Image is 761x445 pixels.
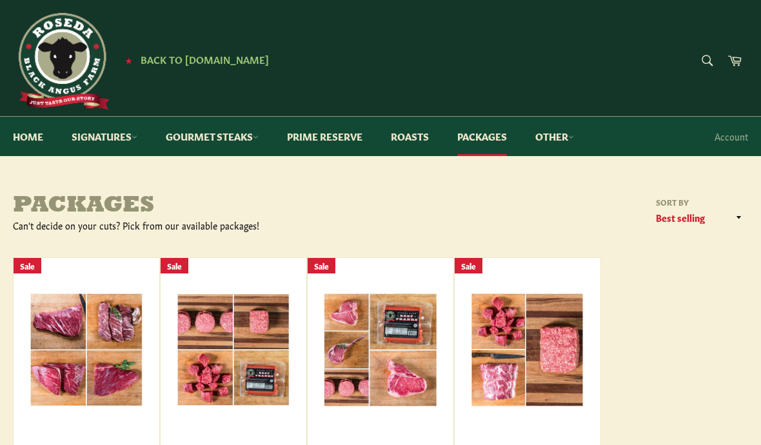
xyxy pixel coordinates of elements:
h1: Packages [13,193,380,219]
div: Sale [308,258,335,274]
img: Roseda Beef [13,13,110,110]
a: ★ Back to [DOMAIN_NAME] [119,55,269,65]
label: Sort by [651,197,748,208]
a: Prime Reserve [274,117,375,156]
img: Favorites Sampler [177,293,290,406]
a: Gourmet Steaks [153,117,272,156]
div: Can't decide on your cuts? Pick from our available packages! [13,219,380,232]
div: Sale [455,258,482,274]
img: Grill Master Pack [324,293,437,407]
a: Account [708,117,755,155]
img: Passport Pack [30,293,143,406]
a: Other [522,117,587,156]
a: Signatures [59,117,150,156]
a: Packages [444,117,520,156]
span: Back to [DOMAIN_NAME] [141,52,269,66]
img: Host With The Most [471,293,584,407]
a: Roasts [378,117,442,156]
div: Sale [161,258,188,274]
div: Sale [14,258,41,274]
span: ★ [125,55,132,65]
